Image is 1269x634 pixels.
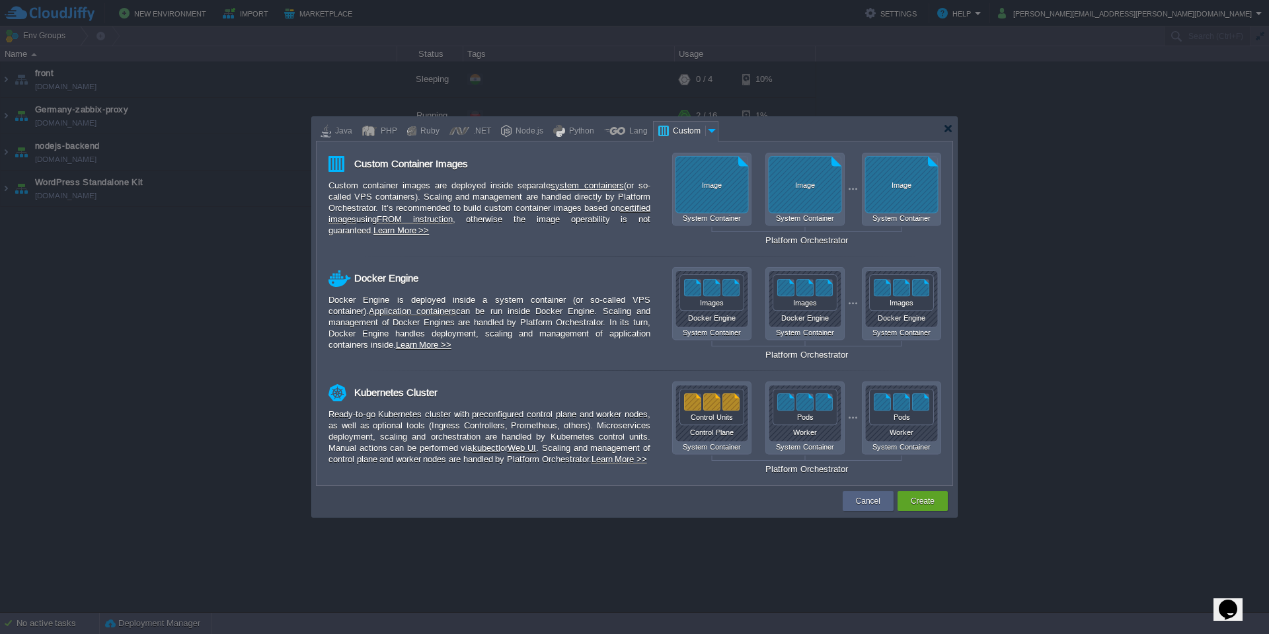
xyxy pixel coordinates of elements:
div: Docker Engine [769,314,841,322]
div: Image [675,181,748,189]
div: System Container [862,214,941,222]
div: Ruby [416,122,440,141]
div: System Container [672,329,751,337]
img: kubernetes-icon.svg [328,384,346,401]
div: System Container [672,443,751,451]
button: Create [911,495,935,508]
a: Learn More >> [396,340,451,350]
a: system containers [551,180,623,190]
div: Docker Engine is deployed inside a system container (or so-called VPS container). can be run insi... [328,294,650,350]
div: System Container [765,443,845,451]
div: Ready-to-go Kubernetes cluster with preconfigured control plane and worker nodes, as well as opti... [328,409,650,465]
a: FROM instruction [377,214,453,224]
div: System Container [765,214,845,222]
div: Docker Engine [865,314,938,322]
div: Python [565,122,594,141]
div: Custom Container Images [354,153,468,175]
img: docker-icon.svg [328,270,351,287]
div: Platform Orchestrator [672,464,941,474]
div: Platform Orchestrator [672,235,941,245]
button: Cancel [856,495,880,508]
div: Docker Engine [675,314,748,322]
div: Worker [865,428,938,436]
div: Lang [625,122,648,141]
div: PHP [377,122,397,141]
iframe: chat widget [1213,581,1256,621]
div: System Container [862,443,941,451]
a: Learn More >> [592,454,647,464]
div: Custom container images are deployed inside separate (or so-called VPS containers). Scaling and m... [328,180,650,236]
div: Worker [769,428,841,436]
div: Control Plane [675,428,748,436]
div: Node.js [512,122,543,141]
a: Web UI [508,443,537,453]
a: kubectl [473,443,500,453]
div: System Container [672,214,751,222]
a: Learn More >> [373,225,429,235]
div: Image [865,181,938,189]
div: Docker Engine [354,267,418,290]
div: Image [769,181,841,189]
a: Application containers [369,306,456,316]
div: .NET [469,122,491,141]
div: Images [679,299,744,307]
div: System Container [862,329,941,337]
div: Platform Orchestrator [672,350,941,360]
div: Pods [773,413,837,421]
div: Java [331,122,352,141]
div: Control Units [679,413,744,421]
div: Images [773,299,837,307]
img: custom-icon.svg [328,156,344,172]
div: Custom [669,122,705,141]
div: Kubernetes Cluster [354,381,438,404]
div: Images [869,299,934,307]
div: Pods [869,413,934,421]
div: System Container [765,329,845,337]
